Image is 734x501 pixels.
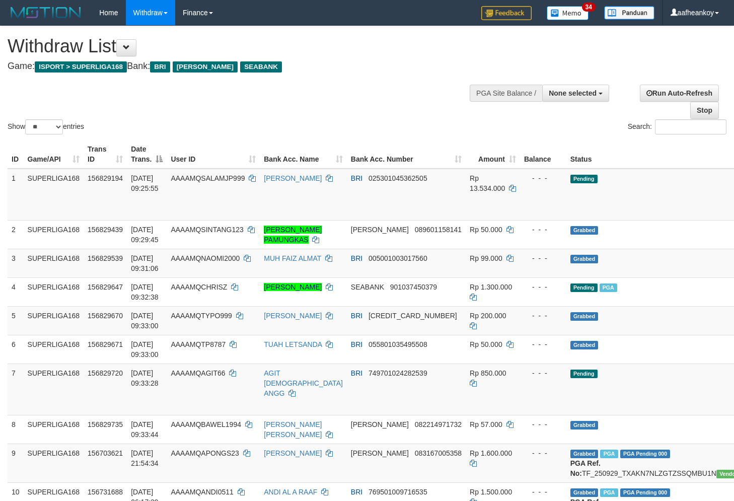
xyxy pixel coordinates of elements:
[415,449,462,457] span: Copy 083167005358 to clipboard
[35,61,127,73] span: ISPORT > SUPERLIGA168
[570,283,598,292] span: Pending
[167,140,260,169] th: User ID: activate to sort column ascending
[171,340,226,348] span: AAAAMQTP8787
[351,488,362,496] span: BRI
[8,36,479,56] h1: Withdraw List
[524,253,562,263] div: - - -
[24,306,84,335] td: SUPERLIGA168
[466,140,520,169] th: Amount: activate to sort column ascending
[264,340,322,348] a: TUAH LETSANDA
[171,488,234,496] span: AAAAMQANDI0511
[8,444,24,482] td: 9
[131,312,159,330] span: [DATE] 09:33:00
[347,140,466,169] th: Bank Acc. Number: activate to sort column ascending
[470,85,542,102] div: PGA Site Balance /
[582,3,596,12] span: 34
[8,277,24,306] td: 4
[88,369,123,377] span: 156829720
[600,488,618,497] span: Marked by aafromsomean
[24,249,84,277] td: SUPERLIGA168
[470,449,512,457] span: Rp 1.600.000
[24,364,84,415] td: SUPERLIGA168
[173,61,238,73] span: [PERSON_NAME]
[520,140,566,169] th: Balance
[524,339,562,349] div: - - -
[8,119,84,134] label: Show entries
[171,420,241,428] span: AAAAMQBAWEL1994
[547,6,589,20] img: Button%20Memo.svg
[570,341,599,349] span: Grabbed
[369,488,427,496] span: Copy 769501009716535 to clipboard
[131,420,159,439] span: [DATE] 09:33:44
[24,277,84,306] td: SUPERLIGA168
[8,61,479,71] h4: Game: Bank:
[131,226,159,244] span: [DATE] 09:29:45
[570,421,599,430] span: Grabbed
[131,369,159,387] span: [DATE] 09:33:28
[369,174,427,182] span: Copy 025301045362505 to clipboard
[171,369,225,377] span: AAAAMQAGIT66
[351,420,409,428] span: [PERSON_NAME]
[600,450,618,458] span: Marked by aafchhiseyha
[640,85,719,102] a: Run Auto-Refresh
[240,61,282,73] span: SEABANK
[524,487,562,497] div: - - -
[88,254,123,262] span: 156829539
[171,226,243,234] span: AAAAMQSINTANG123
[260,140,347,169] th: Bank Acc. Name: activate to sort column ascending
[24,415,84,444] td: SUPERLIGA168
[524,282,562,292] div: - - -
[264,449,322,457] a: [PERSON_NAME]
[8,140,24,169] th: ID
[369,369,427,377] span: Copy 749701024282539 to clipboard
[88,226,123,234] span: 156829439
[88,312,123,320] span: 156829670
[524,225,562,235] div: - - -
[264,369,343,397] a: AGIT [DEMOGRAPHIC_DATA] ANGG
[604,6,654,20] img: panduan.png
[171,283,227,291] span: AAAAMQCHRISZ
[8,335,24,364] td: 6
[470,283,512,291] span: Rp 1.300.000
[264,488,317,496] a: ANDI AL A RAAF
[620,488,671,497] span: PGA Pending
[88,449,123,457] span: 156703621
[84,140,127,169] th: Trans ID: activate to sort column ascending
[470,488,512,496] span: Rp 1.500.000
[88,174,123,182] span: 156829194
[131,340,159,359] span: [DATE] 09:33:00
[8,415,24,444] td: 8
[24,444,84,482] td: SUPERLIGA168
[351,312,362,320] span: BRI
[351,340,362,348] span: BRI
[25,119,63,134] select: Showentries
[628,119,726,134] label: Search:
[481,6,532,20] img: Feedback.jpg
[171,449,239,457] span: AAAAMQAPONGS23
[570,312,599,321] span: Grabbed
[470,340,502,348] span: Rp 50.000
[524,173,562,183] div: - - -
[351,254,362,262] span: BRI
[351,283,384,291] span: SEABANK
[264,226,322,244] a: [PERSON_NAME] PAMUNGKAS
[150,61,170,73] span: BRI
[88,283,123,291] span: 156829647
[570,226,599,235] span: Grabbed
[171,254,240,262] span: AAAAMQNAOMI2000
[8,5,84,20] img: MOTION_logo.png
[570,459,601,477] b: PGA Ref. No:
[351,449,409,457] span: [PERSON_NAME]
[171,312,232,320] span: AAAAMQTYPO999
[470,174,505,192] span: Rp 13.534.000
[131,174,159,192] span: [DATE] 09:25:55
[620,450,671,458] span: PGA Pending
[264,420,322,439] a: [PERSON_NAME] [PERSON_NAME]
[88,488,123,496] span: 156731688
[88,340,123,348] span: 156829671
[351,369,362,377] span: BRI
[171,174,245,182] span: AAAAMQSALAMJP999
[127,140,167,169] th: Date Trans.: activate to sort column descending
[549,89,597,97] span: None selected
[369,254,427,262] span: Copy 005001003017560 to clipboard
